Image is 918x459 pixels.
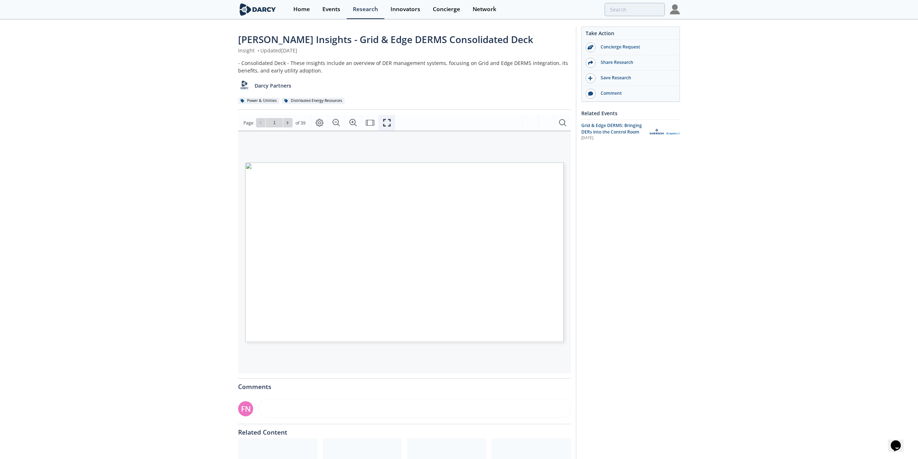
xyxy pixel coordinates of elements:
a: Grid & Edge DERMS: Bringing DERs into the Control Room [DATE] Aspen Technology [581,122,680,141]
div: Insight Updated [DATE] [238,47,571,54]
span: Grid & Edge DERMS: Bringing DERs into the Control Room [581,122,642,135]
div: Network [473,6,496,12]
div: Save Research [596,75,676,81]
div: Comments [238,379,571,390]
div: Research [353,6,378,12]
div: Home [293,6,310,12]
img: logo-wide.svg [238,3,277,16]
div: Related Events [581,107,680,120]
div: Related Content [238,424,571,436]
div: Concierge [433,6,460,12]
img: Profile [670,4,680,14]
span: • [256,47,260,54]
div: [DATE] [581,135,645,141]
span: [PERSON_NAME] Insights - Grid & Edge DERMS Consolidated Deck [238,33,533,46]
div: - Consolidated Deck - These insights include an overview of DER management systems, focusing on G... [238,59,571,74]
p: Darcy Partners [255,82,291,89]
input: Advanced Search [605,3,665,16]
div: Innovators [391,6,420,12]
iframe: chat widget [888,430,911,452]
div: Events [322,6,340,12]
div: Concierge Request [596,44,676,50]
div: Power & Utilities [238,98,279,104]
img: Aspen Technology [650,128,680,135]
div: Distributed Energy Resources [282,98,345,104]
div: Comment [596,90,676,97]
div: FN [238,401,253,416]
div: Share Research [596,59,676,66]
div: Take Action [582,29,680,40]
